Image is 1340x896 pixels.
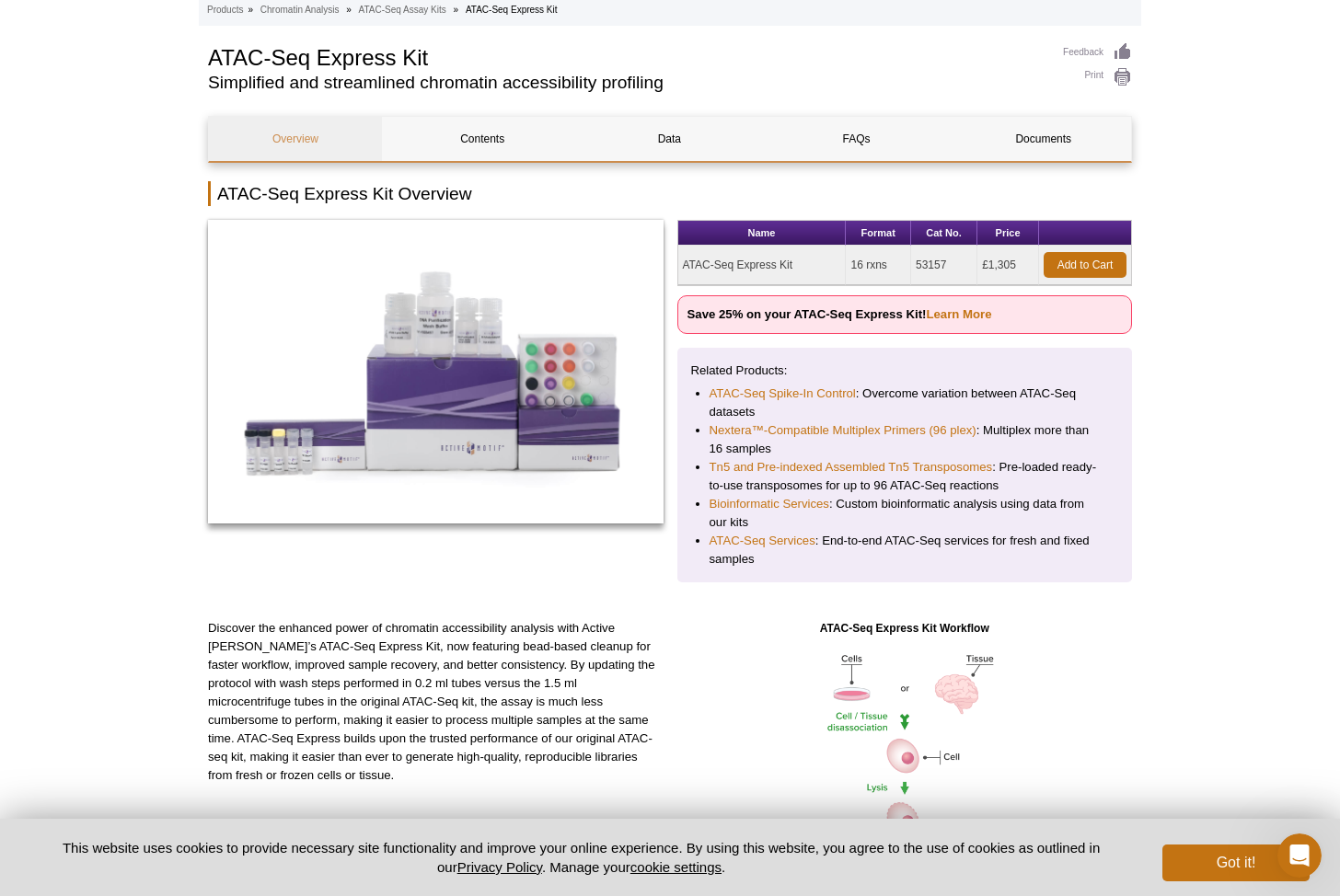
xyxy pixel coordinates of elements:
[1162,844,1310,881] button: Got it!
[208,75,1045,91] h2: Simplified and streamlined chromatin accessibility profiling
[710,532,1101,569] li: : End-to-end ATAC-Seq services for fresh and fixed samples
[710,458,1101,495] li: : Pre-loaded ready-to-use transposomes for up to 96 ATAC-Seq reactions
[977,246,1039,285] td: £1,305
[208,619,664,785] p: Discover the enhanced power of chromatin accessibility analysis with Active [PERSON_NAME]’s ATAC-...
[1044,252,1126,278] a: Add to Cart
[846,221,911,246] th: Format
[1277,833,1322,878] iframe: Intercom live chat
[457,859,542,875] a: Privacy Policy
[678,221,847,246] th: Name
[710,495,829,513] a: Bioinformatic Services
[710,385,856,403] a: ATAC-Seq Spike-In Control
[454,5,459,15] li: »
[710,495,1101,532] li: : Custom bioinformatic analysis using data from our kits
[208,220,664,523] img: ATAC-Seq Express Kit
[396,117,569,161] a: Contents
[346,5,352,15] li: »
[710,385,1101,421] li: : Overcome variation between ATAC-Seq datasets
[583,117,756,161] a: Data
[710,532,815,550] a: ATAC-Seq Services
[957,117,1130,161] a: Documents
[466,5,558,15] li: ATAC-Seq Express Kit
[248,5,253,15] li: »
[260,2,340,18] a: Chromatin Analysis
[710,458,993,477] a: Tn5 and Pre-indexed Assembled Tn5 Transposomes
[770,117,943,161] a: FAQs
[678,246,847,285] td: ATAC-Seq Express Kit
[208,42,1045,70] h1: ATAC-Seq Express Kit
[359,2,446,18] a: ATAC-Seq Assay Kits
[710,421,976,440] a: Nextera™-Compatible Multiplex Primers (96 plex)
[977,221,1039,246] th: Price
[911,246,977,285] td: 53157
[209,117,382,161] a: Overview
[926,307,991,321] a: Learn More
[846,246,911,285] td: 16 rxns
[1063,42,1132,63] a: Feedback
[207,2,243,18] a: Products
[911,221,977,246] th: Cat No.
[630,859,722,875] button: cookie settings
[687,307,992,321] strong: Save 25% on your ATAC-Seq Express Kit!
[691,362,1119,380] p: Related Products:
[1063,67,1132,87] a: Print
[710,421,1101,458] li: : Multiplex more than 16 samples
[208,181,1132,206] h2: ATAC-Seq Express Kit Overview
[30,838,1132,877] p: This website uses cookies to provide necessary site functionality and improve your online experie...
[820,622,989,635] strong: ATAC-Seq Express Kit Workflow
[208,817,664,839] h3: Applications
